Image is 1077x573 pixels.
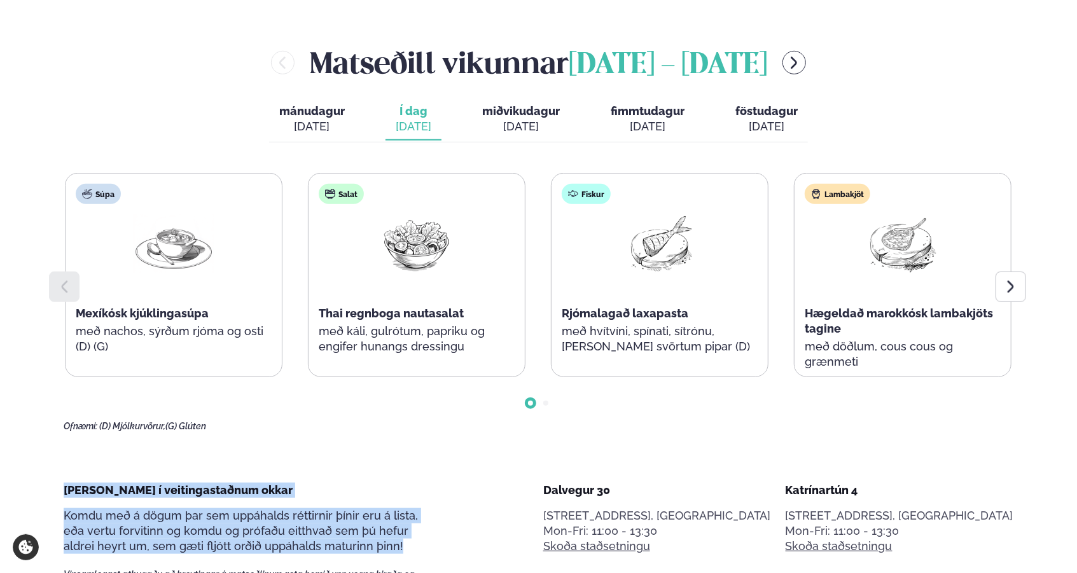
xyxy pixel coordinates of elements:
p: [STREET_ADDRESS], [GEOGRAPHIC_DATA] [543,508,771,523]
span: Thai regnboga nautasalat [319,307,464,320]
span: Mexíkósk kjúklingasúpa [76,307,209,320]
span: miðvikudagur [482,104,560,118]
p: með káli, gulrótum, papriku og engifer hunangs dressingu [319,324,515,354]
span: fimmtudagur [611,104,684,118]
button: fimmtudagur [DATE] [601,99,695,141]
img: Salad.png [376,214,457,273]
div: Fiskur [562,184,611,204]
button: menu-btn-right [782,51,806,74]
button: mánudagur [DATE] [269,99,355,141]
img: Lamb.svg [811,189,821,199]
span: (D) Mjólkurvörur, [99,421,165,431]
span: Hægeldað marokkósk lambakjöts tagine [805,307,993,335]
div: Katrínartún 4 [786,483,1013,498]
div: [DATE] [735,119,798,134]
span: föstudagur [735,104,798,118]
img: Soup.png [133,214,214,273]
div: Súpa [76,184,121,204]
span: Rjómalagað laxapasta [562,307,688,320]
div: Mon-Fri: 11:00 - 13:30 [543,523,771,539]
img: soup.svg [82,189,92,199]
span: [DATE] - [DATE] [569,52,767,79]
span: (G) Glúten [165,421,206,431]
img: Lamb-Meat.png [862,214,943,273]
a: Skoða staðsetningu [543,539,650,554]
div: Dalvegur 30 [543,483,771,498]
span: Go to slide 2 [543,401,548,406]
h2: Matseðill vikunnar [310,42,767,83]
img: salad.svg [325,189,335,199]
a: Cookie settings [13,534,39,560]
div: Lambakjöt [805,184,870,204]
span: mánudagur [279,104,345,118]
span: Komdu með á dögum þar sem uppáhalds réttirnir þínir eru á lista, eða vertu forvitinn og komdu og ... [64,509,418,553]
div: [DATE] [279,119,345,134]
p: með hvítvíni, spínati, sítrónu, [PERSON_NAME] svörtum pipar (D) [562,324,758,354]
button: miðvikudagur [DATE] [472,99,570,141]
div: [DATE] [611,119,684,134]
span: Ofnæmi: [64,421,97,431]
div: Mon-Fri: 11:00 - 13:30 [786,523,1013,539]
p: með nachos, sýrðum rjóma og osti (D) (G) [76,324,272,354]
img: fish.svg [568,189,578,199]
span: Í dag [396,104,431,119]
p: [STREET_ADDRESS], [GEOGRAPHIC_DATA] [786,508,1013,523]
img: Fish.png [619,214,700,273]
p: með döðlum, cous cous og grænmeti [805,339,1001,369]
div: [DATE] [396,119,431,134]
button: föstudagur [DATE] [725,99,808,141]
div: Salat [319,184,364,204]
a: Skoða staðsetningu [786,539,893,554]
span: Go to slide 1 [528,401,533,406]
span: [PERSON_NAME] í veitingastaðnum okkar [64,483,293,497]
div: [DATE] [482,119,560,134]
button: menu-btn-left [271,51,295,74]
button: Í dag [DATE] [386,99,441,141]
